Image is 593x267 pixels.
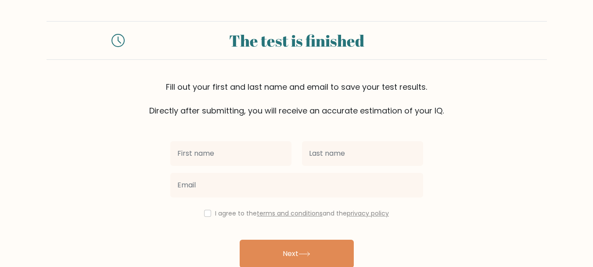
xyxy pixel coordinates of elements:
div: The test is finished [135,29,458,52]
a: terms and conditions [257,209,323,218]
a: privacy policy [347,209,389,218]
input: First name [170,141,291,166]
div: Fill out your first and last name and email to save your test results. Directly after submitting,... [47,81,547,117]
label: I agree to the and the [215,209,389,218]
input: Last name [302,141,423,166]
input: Email [170,173,423,198]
